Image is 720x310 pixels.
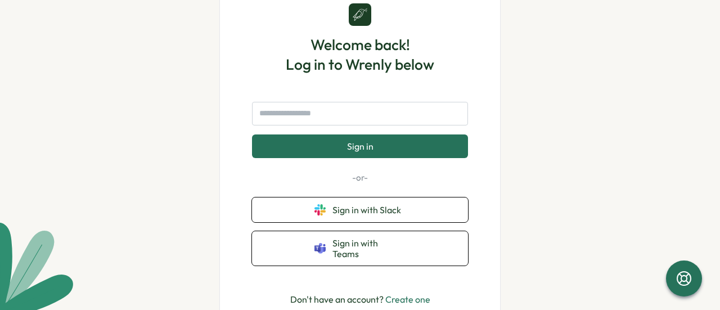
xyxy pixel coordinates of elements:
button: Sign in with Slack [252,197,468,222]
p: Don't have an account? [290,293,430,307]
button: Sign in with Teams [252,231,468,266]
button: Sign in [252,134,468,158]
a: Create one [385,294,430,305]
span: Sign in with Teams [332,238,406,259]
span: Sign in with Slack [332,205,406,215]
h1: Welcome back! Log in to Wrenly below [286,35,434,74]
span: Sign in [347,141,373,151]
p: -or- [252,172,468,184]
